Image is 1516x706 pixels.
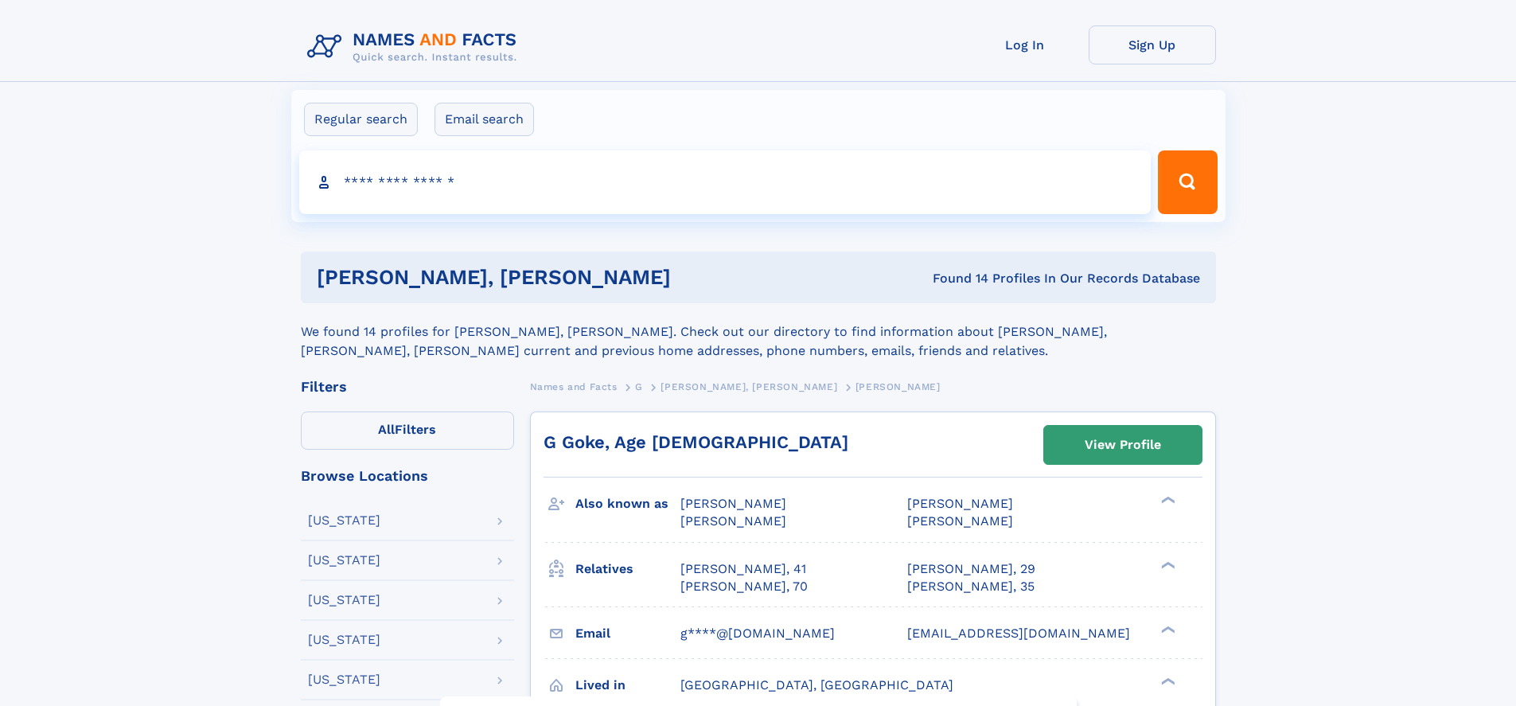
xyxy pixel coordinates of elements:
h3: Also known as [575,490,680,517]
div: Filters [301,380,514,394]
a: [PERSON_NAME], 29 [907,560,1035,578]
div: [US_STATE] [308,554,380,567]
input: search input [299,150,1152,214]
a: [PERSON_NAME], 70 [680,578,808,595]
div: Found 14 Profiles In Our Records Database [801,270,1200,287]
span: [GEOGRAPHIC_DATA], [GEOGRAPHIC_DATA] [680,677,953,692]
div: [US_STATE] [308,594,380,607]
a: Log In [961,25,1089,64]
div: [US_STATE] [308,634,380,646]
a: Names and Facts [530,376,618,396]
div: ❯ [1157,676,1176,686]
span: [PERSON_NAME] [907,496,1013,511]
div: ❯ [1157,624,1176,634]
a: View Profile [1044,426,1202,464]
span: [EMAIL_ADDRESS][DOMAIN_NAME] [907,626,1130,641]
div: Browse Locations [301,469,514,483]
span: [PERSON_NAME] [907,513,1013,529]
a: Sign Up [1089,25,1216,64]
label: Filters [301,412,514,450]
label: Regular search [304,103,418,136]
div: View Profile [1085,427,1161,463]
div: We found 14 profiles for [PERSON_NAME], [PERSON_NAME]. Check out our directory to find informatio... [301,303,1216,361]
span: [PERSON_NAME] [855,381,941,392]
span: [PERSON_NAME] [680,513,786,529]
h3: Lived in [575,672,680,699]
h3: Email [575,620,680,647]
a: [PERSON_NAME], 41 [680,560,806,578]
div: [US_STATE] [308,514,380,527]
span: [PERSON_NAME], [PERSON_NAME] [661,381,837,392]
a: G [635,376,643,396]
div: ❯ [1157,560,1176,570]
span: All [378,422,395,437]
div: [US_STATE] [308,673,380,686]
a: G Goke, Age [DEMOGRAPHIC_DATA] [544,432,848,452]
button: Search Button [1158,150,1217,214]
h1: [PERSON_NAME], [PERSON_NAME] [317,267,802,287]
img: Logo Names and Facts [301,25,530,68]
div: ❯ [1157,495,1176,505]
a: [PERSON_NAME], [PERSON_NAME] [661,376,837,396]
h3: Relatives [575,556,680,583]
label: Email search [435,103,534,136]
span: G [635,381,643,392]
span: [PERSON_NAME] [680,496,786,511]
a: [PERSON_NAME], 35 [907,578,1035,595]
